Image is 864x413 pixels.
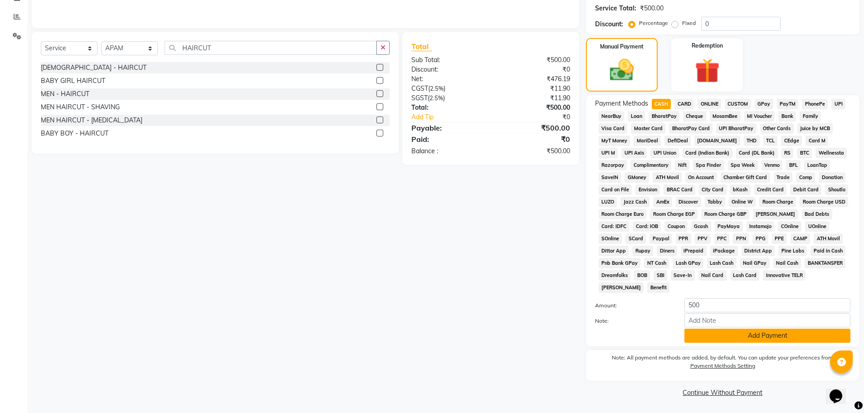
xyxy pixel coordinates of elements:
span: Card: IOB [633,221,661,232]
span: 2.5% [430,94,443,102]
div: ₹500.00 [640,4,664,13]
span: UPI BharatPay [716,123,757,134]
span: CGST [411,84,428,92]
img: _gift.svg [687,55,727,86]
div: Discount: [595,19,623,29]
span: Comp [796,172,815,183]
span: Dreamfolks [599,270,631,281]
span: Trade [774,172,793,183]
div: Net: [405,74,491,84]
div: Service Total: [595,4,636,13]
span: Coupon [664,221,688,232]
span: ATH Movil [814,233,843,244]
div: Paid: [405,134,491,145]
span: Instamojo [747,221,775,232]
span: Innovative TELR [763,270,805,281]
span: Credit Card [754,185,787,195]
div: Total: [405,103,491,112]
div: BABY BOY - HAIRCUT [41,129,108,138]
span: PayMaya [715,221,743,232]
span: Nail Cash [773,258,801,268]
div: Balance : [405,146,491,156]
label: Amount: [588,301,678,310]
span: Loan [628,111,645,121]
label: Note: All payment methods are added, by default. You can update your preferences from [595,354,850,374]
span: Envision [635,185,660,195]
span: Complimentary [630,160,671,170]
span: BharatPay Card [669,123,713,134]
span: SGST [411,94,428,102]
span: PPG [752,233,768,244]
div: [DEMOGRAPHIC_DATA] - HAIRCUT [41,63,146,73]
span: Bad Debts [802,209,832,219]
div: ₹0 [505,112,577,122]
span: Wellnessta [815,148,847,158]
span: Donation [819,172,845,183]
span: MosamBee [710,111,741,121]
span: PPR [676,233,691,244]
span: NearBuy [599,111,625,121]
span: On Account [685,172,717,183]
div: MEN HAIRCUT - SHAVING [41,102,120,112]
label: Redemption [692,42,723,50]
span: Gcash [691,221,711,232]
span: Paypal [649,233,672,244]
span: Payment Methods [595,99,648,108]
span: Card M [805,136,828,146]
span: MariDeal [634,136,661,146]
span: Card (Indian Bank) [683,148,732,158]
span: Visa Card [599,123,628,134]
span: PayTM [777,99,799,109]
input: Amount [684,298,850,312]
div: ₹476.19 [491,74,577,84]
span: Family [800,111,821,121]
div: Sub Total: [405,55,491,65]
span: Lash Card [730,270,760,281]
span: Juice by MCB [797,123,833,134]
div: ( ) [405,84,491,93]
span: Paid in Cash [810,246,845,256]
span: Pine Labs [778,246,807,256]
span: CUSTOM [725,99,751,109]
span: BTC [797,148,812,158]
input: Search or Scan [165,41,377,55]
img: _cash.svg [602,56,641,84]
span: SBI [654,270,667,281]
span: CAMP [791,233,810,244]
span: [PERSON_NAME] [599,282,644,293]
span: GPay [755,99,773,109]
span: MI Voucher [744,111,775,121]
span: Lash Cash [707,258,737,268]
span: UPI Axis [621,148,647,158]
span: SaveIN [599,172,621,183]
span: Benefit [647,282,669,293]
span: [PERSON_NAME] [753,209,798,219]
div: ₹11.90 [491,93,577,103]
span: Room Charge Euro [599,209,647,219]
span: Room Charge USD [800,197,848,207]
span: CARD [674,99,694,109]
span: Online W [729,197,756,207]
label: Fixed [682,19,696,27]
div: MEN HAIRCUT - [MEDICAL_DATA] [41,116,142,125]
div: ₹0 [491,65,577,74]
span: SCard [625,233,646,244]
span: BOB [634,270,650,281]
span: PPN [733,233,749,244]
span: Nift [675,160,689,170]
span: Save-In [671,270,695,281]
span: LoanTap [804,160,830,170]
span: City Card [699,185,727,195]
span: GMoney [625,172,649,183]
span: Card (DL Bank) [736,148,778,158]
span: PhonePe [802,99,828,109]
span: Debit Card [790,185,821,195]
input: Add Note [684,313,850,327]
span: Venmo [761,160,783,170]
span: RS [781,148,794,158]
iframe: chat widget [826,377,855,404]
span: Discover [676,197,701,207]
div: BABY GIRL HAIRCUT [41,76,105,86]
span: UPI M [599,148,618,158]
span: Total [411,42,432,51]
